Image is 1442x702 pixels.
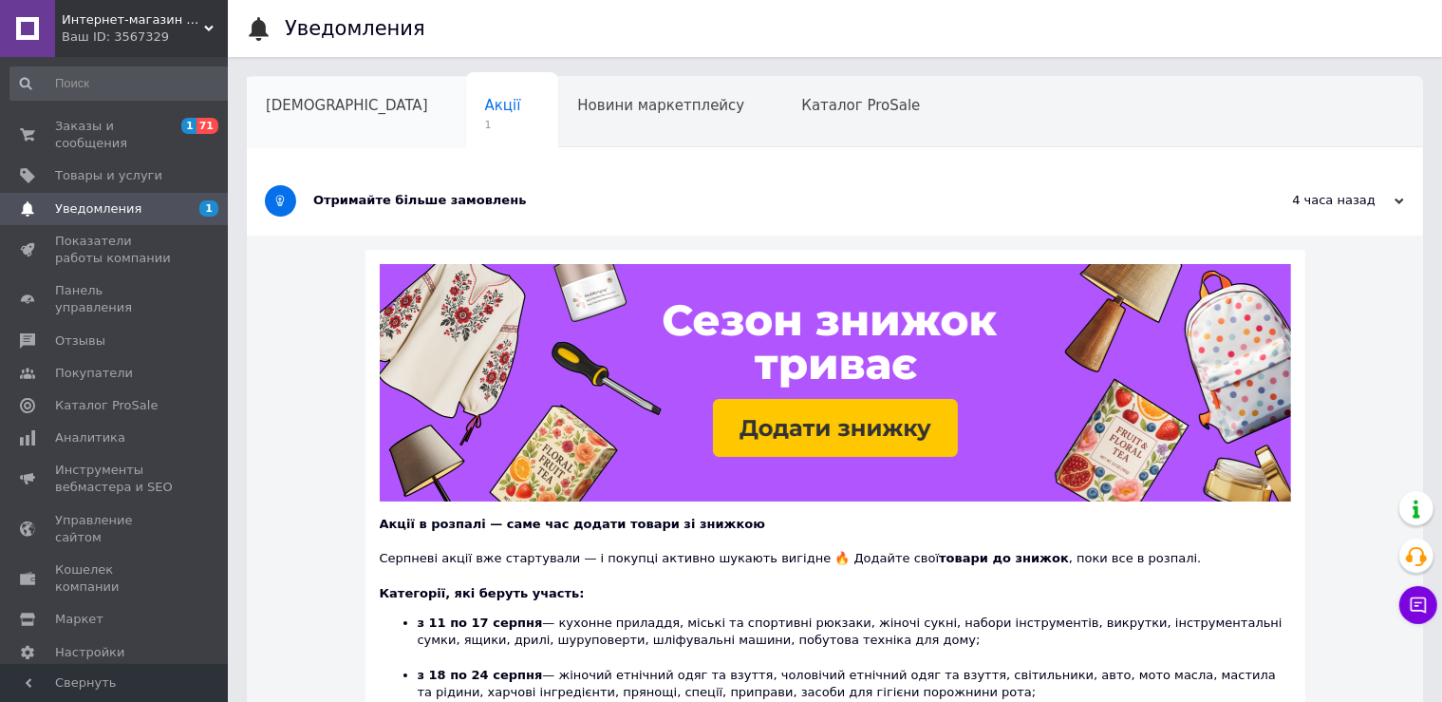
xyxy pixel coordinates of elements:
span: Каталог ProSale [801,97,920,114]
span: Управление сайтом [55,512,176,546]
span: Панель управления [55,282,176,316]
span: Акції [485,97,521,114]
li: — кухонне приладдя, міські та спортивні рюкзаки, жіночі сукні, набори інструментів, викрутки, інс... [418,615,1291,667]
li: — жіночий етнічний одяг та взуття, чоловічий етнічний одяг та взуття, світильники, авто, мото мас... [418,667,1291,701]
span: Кошелек компании [55,561,176,596]
span: Новини маркетплейсу [577,97,744,114]
b: Категорії, які беруть участь: [380,586,585,600]
div: Ваш ID: 3567329 [62,28,228,46]
span: 1 [181,118,197,134]
div: Отримайте більше замовлень [313,192,1214,209]
span: Заказы и сообщения [55,118,176,152]
div: 4 часа назад [1214,192,1404,209]
span: Уведомления [55,200,141,218]
span: Каталог ProSale [55,397,158,414]
span: Настройки [55,644,124,661]
h1: Уведомления [285,17,425,40]
span: 1 [485,118,521,132]
b: з 11 по 17 серпня [418,616,543,630]
span: 1 [199,200,218,217]
span: Покупатели [55,365,133,382]
span: Товары и услуги [55,167,162,184]
b: Акції в розпалі — саме час додати товари зі знижкою [380,517,765,531]
span: 71 [197,118,218,134]
b: з 18 по 24 серпня [418,668,543,682]
span: Инструменты вебмастера и SEO [55,462,176,496]
span: Интернет-магазин "Тортила" [62,11,204,28]
span: Аналитика [55,429,125,446]
span: Показатели работы компании [55,233,176,267]
span: Маркет [55,611,103,628]
span: [DEMOGRAPHIC_DATA] [266,97,428,114]
div: Серпневі акції вже стартували — і покупці активно шукають вигідне 🔥 Додайте свої , поки все в роз... [380,533,1291,567]
input: Поиск [9,66,234,101]
span: Отзывы [55,332,105,350]
b: товари до знижок [939,551,1069,565]
button: Чат с покупателем [1399,586,1437,624]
